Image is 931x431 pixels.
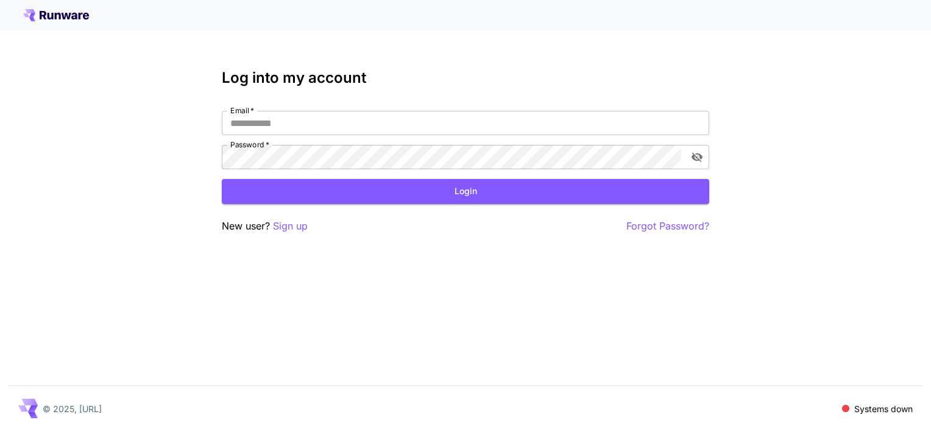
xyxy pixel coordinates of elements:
[230,139,269,150] label: Password
[222,179,709,204] button: Login
[222,69,709,86] h3: Log into my account
[43,402,102,415] p: © 2025, [URL]
[854,402,913,415] p: Systems down
[230,105,254,116] label: Email
[626,219,709,234] button: Forgot Password?
[273,219,308,234] button: Sign up
[686,146,708,168] button: toggle password visibility
[222,219,308,234] p: New user?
